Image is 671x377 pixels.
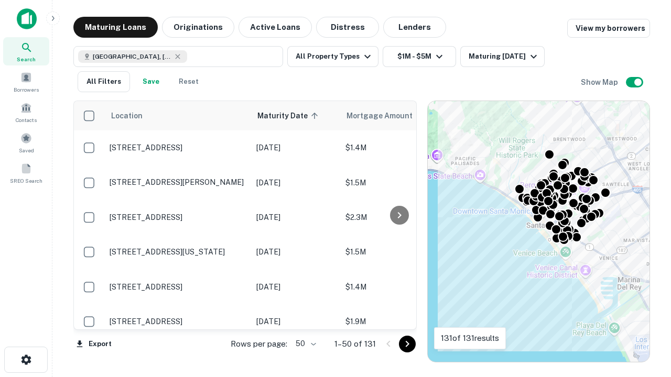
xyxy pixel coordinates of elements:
button: Export [73,336,114,352]
button: Lenders [383,17,446,38]
button: Save your search to get updates of matches that match your search criteria. [134,71,168,92]
span: Search [17,55,36,63]
th: Location [104,101,251,130]
button: All Property Types [287,46,378,67]
img: capitalize-icon.png [17,8,37,29]
p: $1.9M [345,316,450,327]
button: Maturing Loans [73,17,158,38]
button: Reset [172,71,205,92]
button: Active Loans [239,17,312,38]
a: Contacts [3,98,49,126]
button: Originations [162,17,234,38]
p: [DATE] [256,177,335,188]
div: 50 [291,336,318,351]
a: Borrowers [3,68,49,96]
button: Maturing [DATE] [460,46,545,67]
a: Saved [3,128,49,157]
p: [DATE] [256,142,335,153]
button: $1M - $5M [383,46,456,67]
p: [DATE] [256,246,335,258]
a: Search [3,37,49,65]
p: Rows per page: [231,338,287,350]
p: $2.3M [345,212,450,223]
p: $1.4M [345,142,450,153]
div: Maturing [DATE] [469,50,540,63]
span: Maturity Date [257,109,321,122]
p: [STREET_ADDRESS] [110,213,246,222]
button: Go to next page [399,336,416,352]
p: [STREET_ADDRESS] [110,317,246,326]
p: [STREET_ADDRESS] [110,143,246,152]
button: All Filters [78,71,130,92]
p: [STREET_ADDRESS] [110,282,246,292]
p: [DATE] [256,281,335,293]
span: Location [111,109,143,122]
span: Contacts [16,116,37,124]
span: [GEOGRAPHIC_DATA], [GEOGRAPHIC_DATA], [GEOGRAPHIC_DATA] [93,52,171,61]
span: Borrowers [14,85,39,94]
p: 1–50 of 131 [334,338,376,350]
p: $1.5M [345,246,450,258]
p: 131 of 131 results [441,332,499,345]
p: [DATE] [256,316,335,327]
h6: Show Map [581,76,620,88]
button: Distress [316,17,379,38]
iframe: Chat Widget [619,293,671,343]
th: Mortgage Amount [340,101,456,130]
p: [STREET_ADDRESS][US_STATE] [110,247,246,257]
th: Maturity Date [251,101,340,130]
p: [STREET_ADDRESS][PERSON_NAME] [110,178,246,187]
p: $1.5M [345,177,450,188]
a: View my borrowers [567,19,650,38]
a: SREO Search [3,159,49,187]
div: 0 0 [428,101,650,362]
button: [GEOGRAPHIC_DATA], [GEOGRAPHIC_DATA], [GEOGRAPHIC_DATA] [73,46,283,67]
span: Saved [19,146,34,154]
span: SREO Search [10,176,42,185]
span: Mortgage Amount [347,109,426,122]
p: $1.4M [345,281,450,293]
p: [DATE] [256,212,335,223]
